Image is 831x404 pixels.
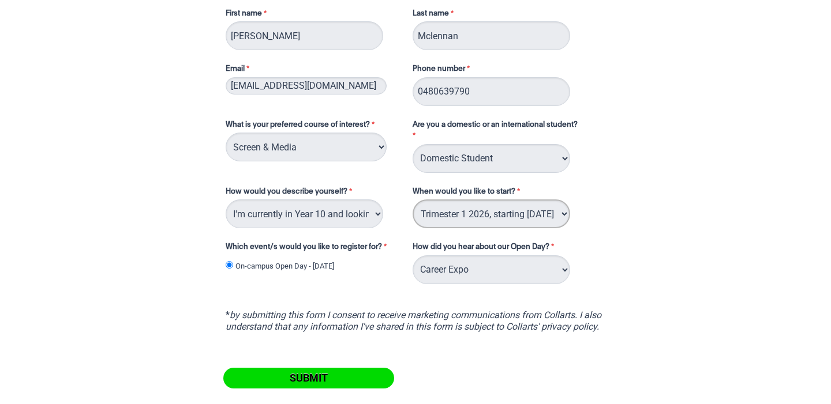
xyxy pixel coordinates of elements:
[413,199,570,228] select: When would you like to start?
[226,309,601,332] i: by submitting this form I consent to receive marketing communications from Collarts. I also under...
[226,119,401,133] label: What is your preferred course of interest?
[226,63,401,77] label: Email
[226,186,401,200] label: How would you describe yourself?
[413,8,456,22] label: Last name
[226,241,401,255] label: Which event/s would you like to register for?
[226,133,387,161] select: What is your preferred course of interest?
[413,241,557,255] label: How did you hear about our Open Day?
[413,77,570,106] input: Phone number
[226,77,387,95] input: Email
[413,186,596,200] label: When would you like to start?
[413,21,570,50] input: Last name
[235,260,334,272] label: On-campus Open Day - [DATE]
[223,368,394,388] input: Submit
[226,199,383,228] select: How would you describe yourself?
[226,8,401,22] label: First name
[226,21,383,50] input: First name
[413,121,578,129] span: Are you a domestic or an international student?
[413,63,473,77] label: Phone number
[413,144,570,173] select: Are you a domestic or an international student?
[413,255,570,284] select: How did you hear about our Open Day?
